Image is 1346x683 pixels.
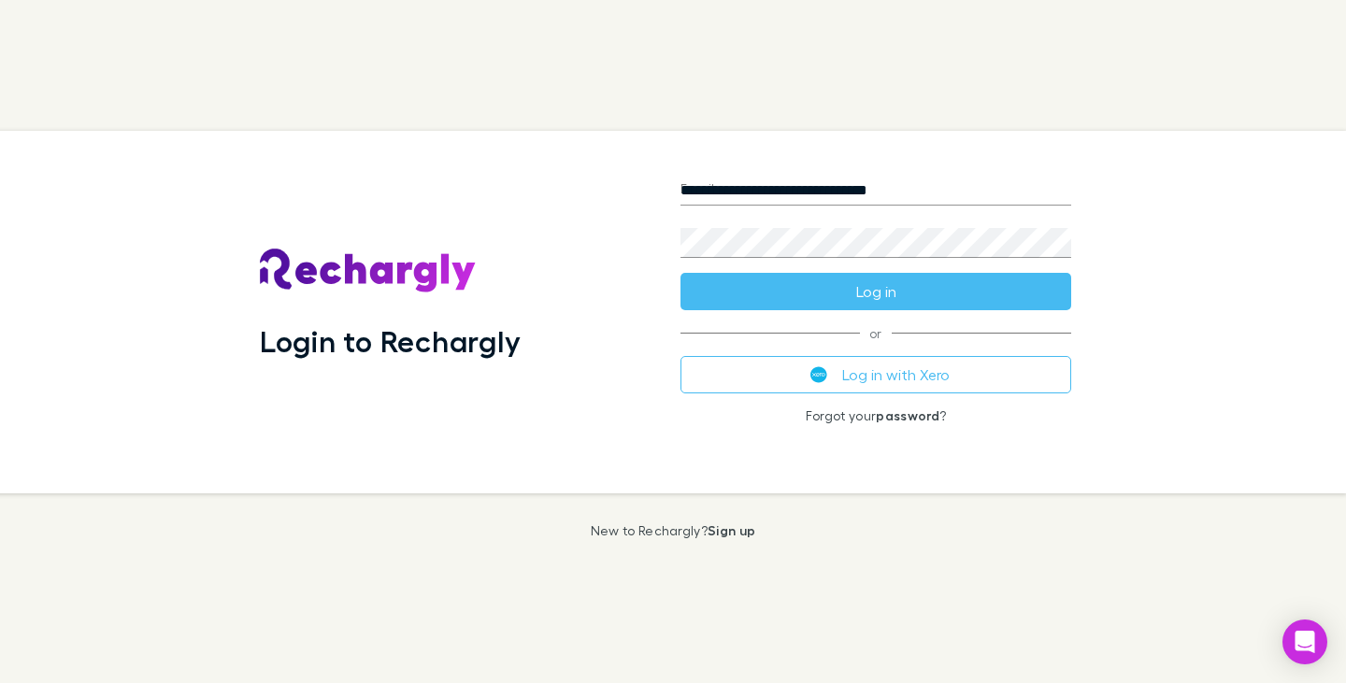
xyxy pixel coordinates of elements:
button: Log in with Xero [680,356,1071,393]
a: Sign up [708,522,755,538]
span: or [680,333,1071,334]
p: New to Rechargly? [591,523,756,538]
div: Open Intercom Messenger [1282,619,1327,664]
img: Xero's logo [810,366,827,383]
button: Log in [680,273,1071,310]
img: Rechargly's Logo [260,249,477,293]
h1: Login to Rechargly [260,323,521,359]
p: Forgot your ? [680,408,1071,423]
a: password [876,407,939,423]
